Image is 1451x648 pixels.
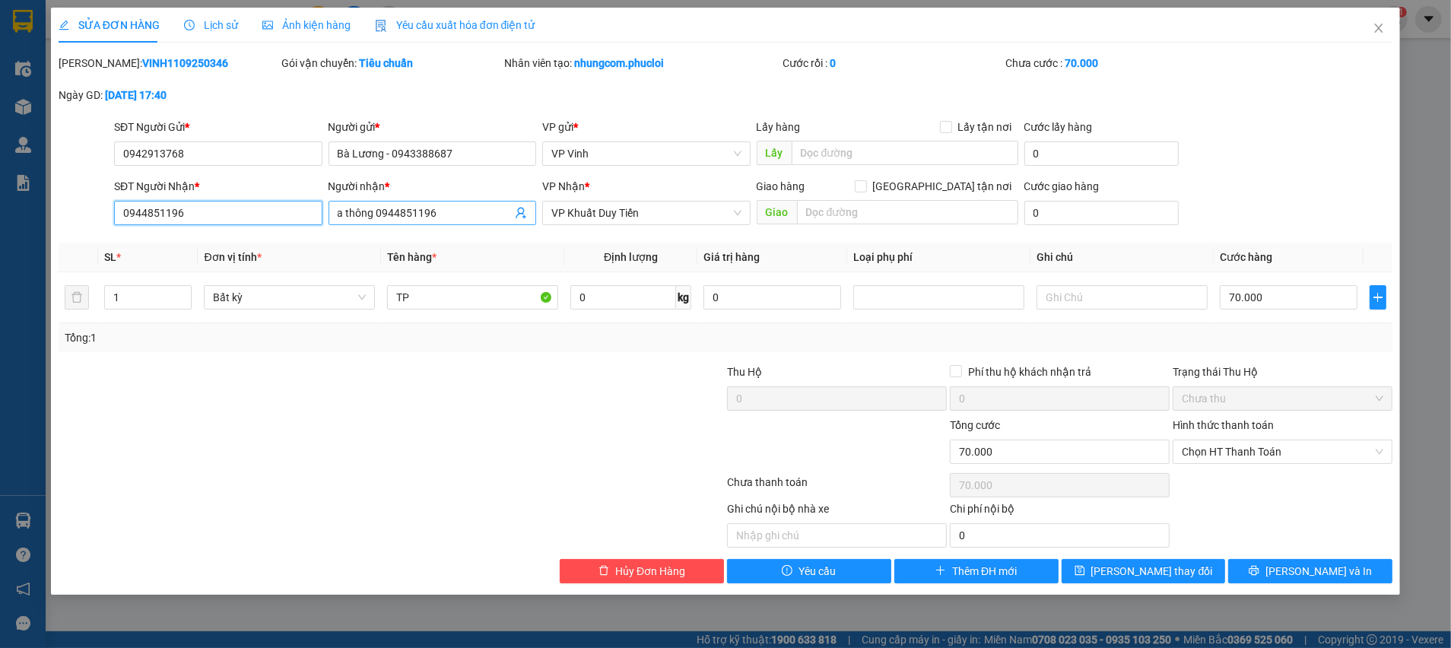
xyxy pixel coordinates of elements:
[375,19,535,31] span: Yêu cầu xuất hóa đơn điện tử
[59,55,278,71] div: [PERSON_NAME]:
[59,87,278,103] div: Ngày GD:
[1220,251,1272,263] span: Cước hàng
[551,202,741,224] span: VP Khuất Duy Tiến
[792,141,1018,165] input: Dọc đường
[676,285,691,310] span: kg
[204,251,261,263] span: Đơn vị tính
[59,20,69,30] span: edit
[830,57,836,69] b: 0
[952,119,1018,135] span: Lấy tận nơi
[1075,565,1085,577] span: save
[894,559,1059,583] button: plusThêm ĐH mới
[1370,291,1386,303] span: plus
[1370,285,1386,310] button: plus
[1037,285,1208,310] input: Ghi Chú
[105,89,167,101] b: [DATE] 17:40
[515,207,527,219] span: user-add
[387,251,437,263] span: Tên hàng
[1265,563,1372,580] span: [PERSON_NAME] và In
[542,180,585,192] span: VP Nhận
[387,285,558,310] input: VD: Bàn, Ghế
[114,119,322,135] div: SĐT Người Gửi
[725,474,948,500] div: Chưa thanh toán
[213,286,366,309] span: Bất kỳ
[59,19,160,31] span: SỬA ĐƠN HÀNG
[1182,440,1383,463] span: Chọn HT Thanh Toán
[962,364,1097,380] span: Phí thu hộ khách nhận trả
[184,19,238,31] span: Lịch sử
[1173,364,1392,380] div: Trạng thái Thu Hộ
[104,251,116,263] span: SL
[1024,201,1179,225] input: Cước giao hàng
[950,419,1000,431] span: Tổng cước
[504,55,779,71] div: Nhân viên tạo:
[560,559,724,583] button: deleteHủy Đơn Hàng
[1182,387,1383,410] span: Chưa thu
[1005,55,1225,71] div: Chưa cước :
[329,119,537,135] div: Người gửi
[757,121,801,133] span: Lấy hàng
[1357,8,1400,50] button: Close
[65,329,560,346] div: Tổng: 1
[1062,559,1226,583] button: save[PERSON_NAME] thay đổi
[867,178,1018,195] span: [GEOGRAPHIC_DATA] tận nơi
[184,20,195,30] span: clock-circle
[114,178,322,195] div: SĐT Người Nhận
[65,285,89,310] button: delete
[703,251,760,263] span: Giá trị hàng
[950,500,1170,523] div: Chi phí nội bộ
[574,57,664,69] b: nhungcom.phucloi
[262,19,351,31] span: Ảnh kiện hàng
[598,565,609,577] span: delete
[262,20,273,30] span: picture
[757,200,797,224] span: Giao
[375,20,387,32] img: icon
[727,500,947,523] div: Ghi chú nội bộ nhà xe
[281,55,501,71] div: Gói vận chuyển:
[757,141,792,165] span: Lấy
[542,119,751,135] div: VP gửi
[1065,57,1098,69] b: 70.000
[1024,121,1093,133] label: Cước lấy hàng
[727,559,891,583] button: exclamation-circleYêu cầu
[1373,22,1385,34] span: close
[329,178,537,195] div: Người nhận
[615,563,685,580] span: Hủy Đơn Hàng
[757,180,805,192] span: Giao hàng
[727,366,762,378] span: Thu Hộ
[799,563,836,580] span: Yêu cầu
[782,565,792,577] span: exclamation-circle
[797,200,1018,224] input: Dọc đường
[359,57,413,69] b: Tiêu chuẩn
[1030,243,1214,272] th: Ghi chú
[604,251,658,263] span: Định lượng
[1024,141,1179,166] input: Cước lấy hàng
[551,142,741,165] span: VP Vinh
[783,55,1002,71] div: Cước rồi :
[727,523,947,548] input: Nhập ghi chú
[1249,565,1259,577] span: printer
[142,57,228,69] b: VINH1109250346
[1173,419,1274,431] label: Hình thức thanh toán
[847,243,1030,272] th: Loại phụ phí
[935,565,946,577] span: plus
[1091,563,1213,580] span: [PERSON_NAME] thay đổi
[1228,559,1392,583] button: printer[PERSON_NAME] và In
[952,563,1017,580] span: Thêm ĐH mới
[1024,180,1100,192] label: Cước giao hàng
